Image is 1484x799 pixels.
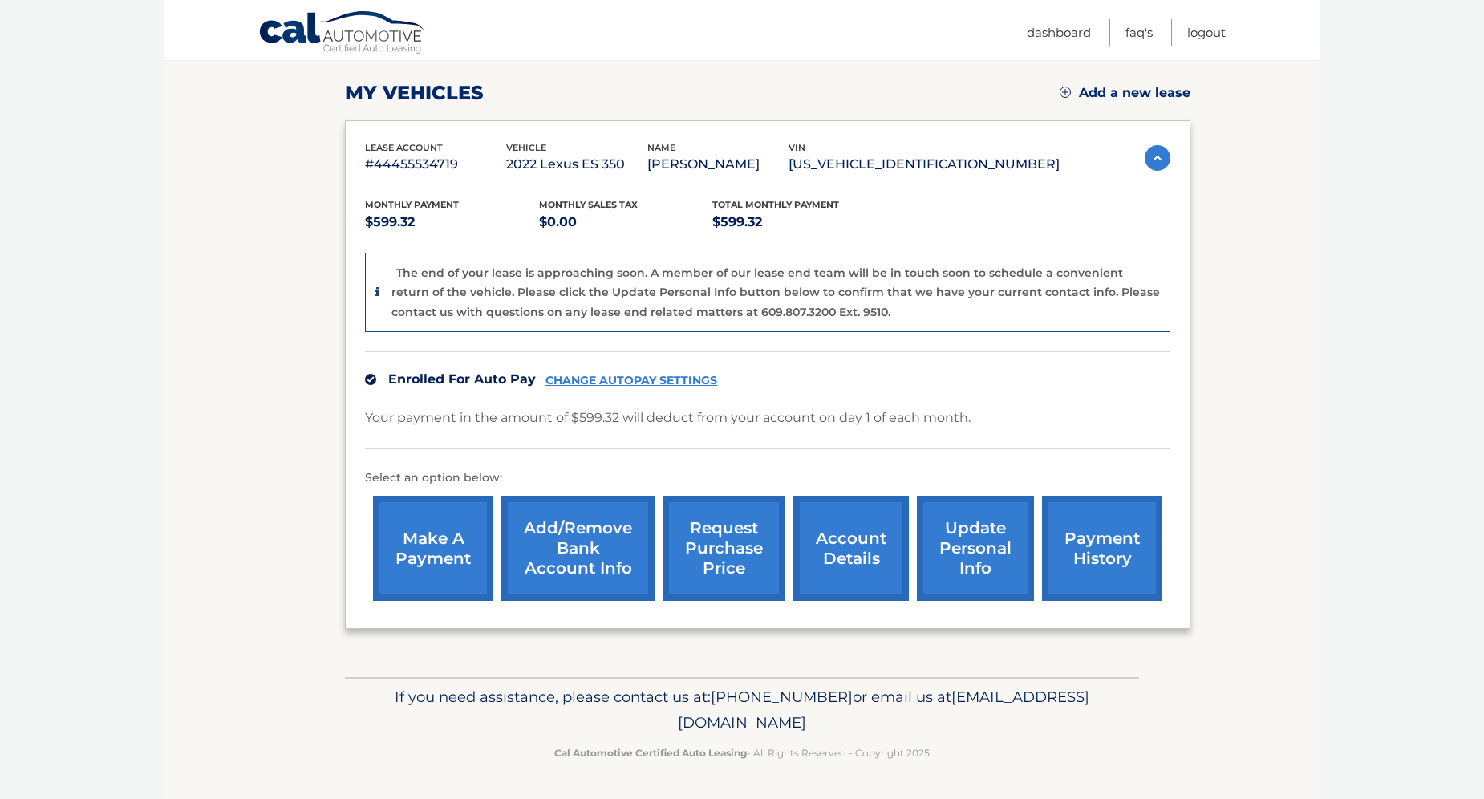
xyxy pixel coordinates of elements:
[711,687,853,706] span: [PHONE_NUMBER]
[1060,85,1190,101] a: Add a new lease
[793,496,909,601] a: account details
[506,153,647,176] p: 2022 Lexus ES 350
[663,496,785,601] a: request purchase price
[365,211,539,233] p: $599.32
[365,374,376,385] img: check.svg
[647,142,675,153] span: name
[388,371,536,387] span: Enrolled For Auto Pay
[345,81,484,105] h2: my vehicles
[355,744,1129,761] p: - All Rights Reserved - Copyright 2025
[365,153,506,176] p: #44455534719
[355,684,1129,736] p: If you need assistance, please contact us at: or email us at
[365,468,1170,488] p: Select an option below:
[712,199,839,210] span: Total Monthly Payment
[539,199,638,210] span: Monthly sales Tax
[373,496,493,601] a: make a payment
[647,153,789,176] p: [PERSON_NAME]
[365,407,971,429] p: Your payment in the amount of $599.32 will deduct from your account on day 1 of each month.
[1145,145,1170,171] img: accordion-active.svg
[678,687,1089,732] span: [EMAIL_ADDRESS][DOMAIN_NAME]
[545,374,717,387] a: CHANGE AUTOPAY SETTINGS
[789,142,805,153] span: vin
[365,142,443,153] span: lease account
[506,142,546,153] span: vehicle
[1187,19,1226,46] a: Logout
[712,211,886,233] p: $599.32
[391,266,1160,319] p: The end of your lease is approaching soon. A member of our lease end team will be in touch soon t...
[258,10,427,57] a: Cal Automotive
[365,199,459,210] span: Monthly Payment
[1042,496,1162,601] a: payment history
[1027,19,1091,46] a: Dashboard
[789,153,1060,176] p: [US_VEHICLE_IDENTIFICATION_NUMBER]
[501,496,655,601] a: Add/Remove bank account info
[539,211,713,233] p: $0.00
[1125,19,1153,46] a: FAQ's
[917,496,1034,601] a: update personal info
[1060,87,1071,98] img: add.svg
[554,747,747,759] strong: Cal Automotive Certified Auto Leasing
